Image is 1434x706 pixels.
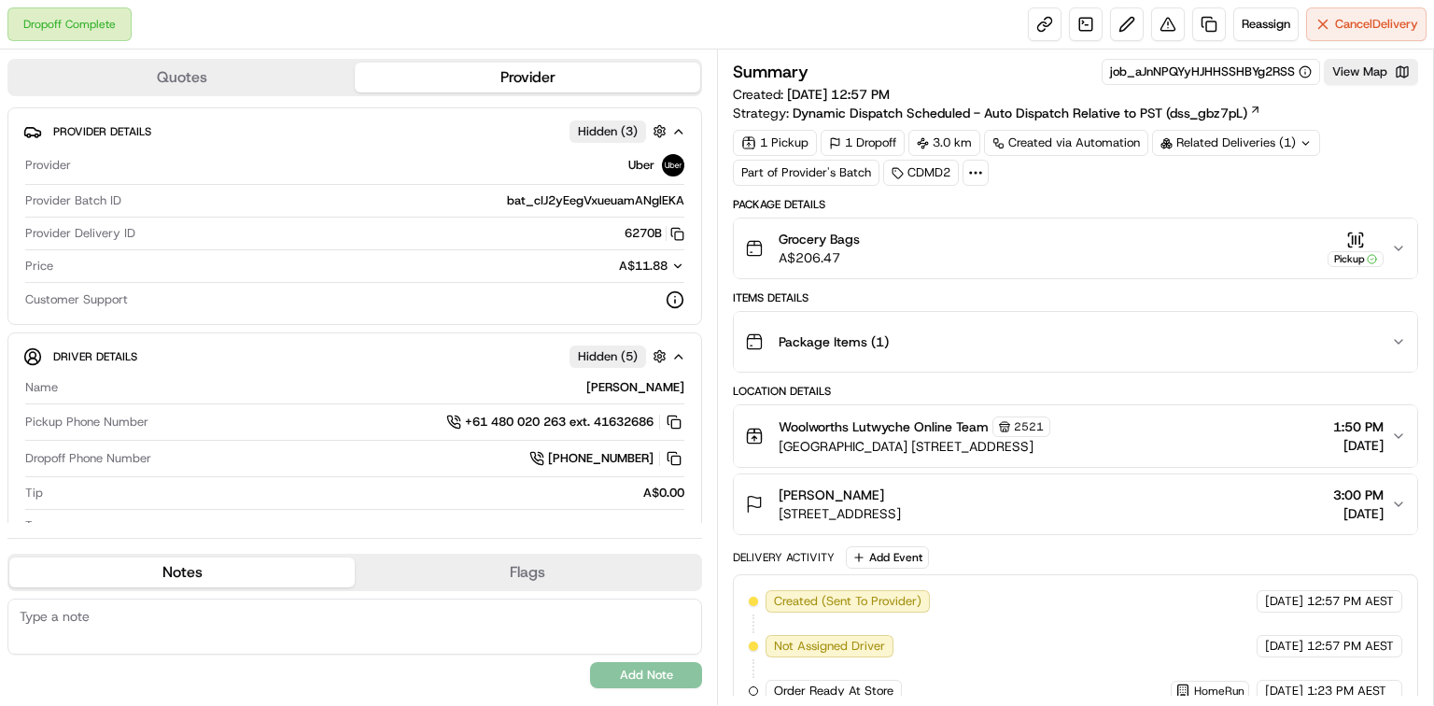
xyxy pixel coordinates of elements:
[569,345,671,368] button: Hidden (5)
[733,85,890,104] span: Created:
[733,550,835,565] div: Delivery Activity
[779,230,860,248] span: Grocery Bags
[734,474,1417,534] button: [PERSON_NAME][STREET_ADDRESS]3:00 PM[DATE]
[65,379,684,396] div: [PERSON_NAME]
[1328,251,1384,267] div: Pickup
[355,63,700,92] button: Provider
[734,219,1417,278] button: Grocery BagsA$206.47Pickup
[25,225,135,242] span: Provider Delivery ID
[1110,64,1312,80] button: job_aJnNPQYyHJHHSSHBYg2RSS
[1333,436,1384,455] span: [DATE]
[774,683,893,699] span: Order Ready At Store
[25,517,52,534] span: Type
[25,192,121,209] span: Provider Batch ID
[1233,7,1299,41] button: Reassign
[1333,417,1384,436] span: 1:50 PM
[846,546,929,569] button: Add Event
[569,120,671,143] button: Hidden (3)
[548,450,654,467] span: [PHONE_NUMBER]
[733,384,1418,399] div: Location Details
[883,160,959,186] div: CDMD2
[793,104,1261,122] a: Dynamic Dispatch Scheduled - Auto Dispatch Relative to PST (dss_gbz7pL)
[779,437,1050,456] span: [GEOGRAPHIC_DATA] [STREET_ADDRESS]
[1242,16,1290,33] span: Reassign
[1333,486,1384,504] span: 3:00 PM
[578,348,638,365] span: Hidden ( 5 )
[984,130,1148,156] a: Created via Automation
[9,558,355,587] button: Notes
[446,412,684,432] a: +61 480 020 263 ext. 41632686
[465,414,654,431] span: +61 480 020 263 ext. 41632686
[1333,504,1384,523] span: [DATE]
[9,63,355,92] button: Quotes
[60,517,684,534] div: car
[1194,684,1244,699] span: HomeRun
[787,86,890,103] span: [DATE] 12:57 PM
[53,349,137,364] span: Driver Details
[25,291,128,308] span: Customer Support
[25,450,151,467] span: Dropoff Phone Number
[1265,638,1303,655] span: [DATE]
[50,485,684,501] div: A$0.00
[23,116,686,147] button: Provider DetailsHidden (3)
[53,124,151,139] span: Provider Details
[734,312,1417,372] button: Package Items (1)
[793,104,1247,122] span: Dynamic Dispatch Scheduled - Auto Dispatch Relative to PST (dss_gbz7pL)
[1307,638,1394,655] span: 12:57 PM AEST
[25,258,53,275] span: Price
[1307,593,1394,610] span: 12:57 PM AEST
[821,130,905,156] div: 1 Dropoff
[1328,231,1384,267] button: Pickup
[779,417,989,436] span: Woolworths Lutwyche Online Team
[625,225,684,242] button: 6270B
[733,197,1418,212] div: Package Details
[25,414,148,431] span: Pickup Phone Number
[1014,419,1044,434] span: 2521
[733,64,808,80] h3: Summary
[1265,593,1303,610] span: [DATE]
[1306,7,1427,41] button: CancelDelivery
[733,130,817,156] div: 1 Pickup
[355,558,700,587] button: Flags
[1152,130,1320,156] div: Related Deliveries (1)
[520,258,684,275] button: A$11.88
[23,341,686,372] button: Driver DetailsHidden (5)
[733,104,1261,122] div: Strategy:
[1324,59,1418,85] button: View Map
[908,130,980,156] div: 3.0 km
[628,157,654,174] span: Uber
[779,486,884,504] span: [PERSON_NAME]
[779,504,901,523] span: [STREET_ADDRESS]
[733,290,1418,305] div: Items Details
[779,332,889,351] span: Package Items ( 1 )
[734,405,1417,467] button: Woolworths Lutwyche Online Team2521[GEOGRAPHIC_DATA] [STREET_ADDRESS]1:50 PM[DATE]
[774,638,885,655] span: Not Assigned Driver
[1307,683,1386,699] span: 1:23 PM AEST
[774,593,921,610] span: Created (Sent To Provider)
[578,123,638,140] span: Hidden ( 3 )
[1265,683,1303,699] span: [DATE]
[619,258,668,274] span: A$11.88
[662,154,684,176] img: uber-new-logo.jpeg
[25,379,58,396] span: Name
[1335,16,1418,33] span: Cancel Delivery
[779,248,860,267] span: A$206.47
[529,448,684,469] a: [PHONE_NUMBER]
[25,157,71,174] span: Provider
[507,192,684,209] span: bat_cIJ2yEegVxueuamANglEKA
[25,485,43,501] span: Tip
